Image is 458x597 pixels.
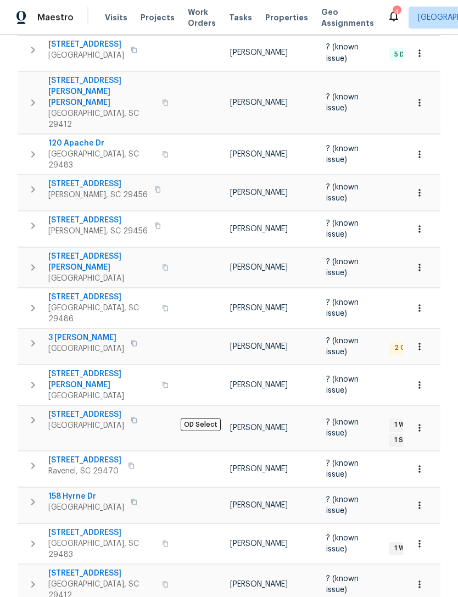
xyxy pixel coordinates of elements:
[390,50,421,59] span: 5 Done
[48,292,155,303] span: [STREET_ADDRESS]
[48,178,148,189] span: [STREET_ADDRESS]
[230,225,288,233] span: [PERSON_NAME]
[390,420,415,429] span: 1 WIP
[321,7,374,29] span: Geo Assignments
[48,491,124,502] span: 158 Hyrne Dr
[48,420,124,431] span: [GEOGRAPHIC_DATA]
[326,534,359,553] span: ? (known issue)
[48,75,155,108] span: [STREET_ADDRESS][PERSON_NAME][PERSON_NAME]
[48,538,155,560] span: [GEOGRAPHIC_DATA], SC 29483
[326,419,359,437] span: ? (known issue)
[230,343,288,350] span: [PERSON_NAME]
[326,496,359,515] span: ? (known issue)
[390,544,415,553] span: 1 WIP
[48,527,155,538] span: [STREET_ADDRESS]
[230,189,288,197] span: [PERSON_NAME]
[230,49,288,57] span: [PERSON_NAME]
[48,409,124,420] span: [STREET_ADDRESS]
[48,39,124,50] span: [STREET_ADDRESS]
[48,138,155,149] span: 120 Apache Dr
[230,581,288,588] span: [PERSON_NAME]
[326,337,359,356] span: ? (known issue)
[105,12,127,23] span: Visits
[326,376,359,394] span: ? (known issue)
[48,568,155,579] span: [STREET_ADDRESS]
[326,258,359,277] span: ? (known issue)
[393,7,400,18] div: 4
[48,369,155,390] span: [STREET_ADDRESS][PERSON_NAME]
[326,93,359,112] span: ? (known issue)
[230,501,288,509] span: [PERSON_NAME]
[48,455,121,466] span: [STREET_ADDRESS]
[230,99,288,107] span: [PERSON_NAME]
[48,502,124,513] span: [GEOGRAPHIC_DATA]
[230,465,288,473] span: [PERSON_NAME]
[230,540,288,548] span: [PERSON_NAME]
[390,343,415,353] span: 2 QC
[48,189,148,200] span: [PERSON_NAME], SC 29456
[48,149,155,171] span: [GEOGRAPHIC_DATA], SC 29483
[48,466,121,477] span: Ravenel, SC 29470
[326,145,359,164] span: ? (known issue)
[230,304,288,312] span: [PERSON_NAME]
[48,251,155,273] span: [STREET_ADDRESS][PERSON_NAME]
[188,7,216,29] span: Work Orders
[230,381,288,389] span: [PERSON_NAME]
[48,226,148,237] span: [PERSON_NAME], SC 29456
[326,460,359,478] span: ? (known issue)
[48,215,148,226] span: [STREET_ADDRESS]
[48,332,124,343] span: 3 [PERSON_NAME]
[48,390,155,401] span: [GEOGRAPHIC_DATA]
[230,264,288,271] span: [PERSON_NAME]
[48,50,124,61] span: [GEOGRAPHIC_DATA]
[37,12,74,23] span: Maestro
[229,14,252,21] span: Tasks
[326,220,359,238] span: ? (known issue)
[48,273,155,284] span: [GEOGRAPHIC_DATA]
[48,303,155,325] span: [GEOGRAPHIC_DATA], SC 29486
[230,424,288,432] span: [PERSON_NAME]
[48,343,124,354] span: [GEOGRAPHIC_DATA]
[390,436,419,445] span: 1 Sent
[326,299,359,317] span: ? (known issue)
[326,183,359,202] span: ? (known issue)
[48,108,155,130] span: [GEOGRAPHIC_DATA], SC 29412
[265,12,308,23] span: Properties
[326,575,359,594] span: ? (known issue)
[181,418,221,431] span: OD Select
[230,150,288,158] span: [PERSON_NAME]
[326,43,359,62] span: ? (known issue)
[141,12,175,23] span: Projects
